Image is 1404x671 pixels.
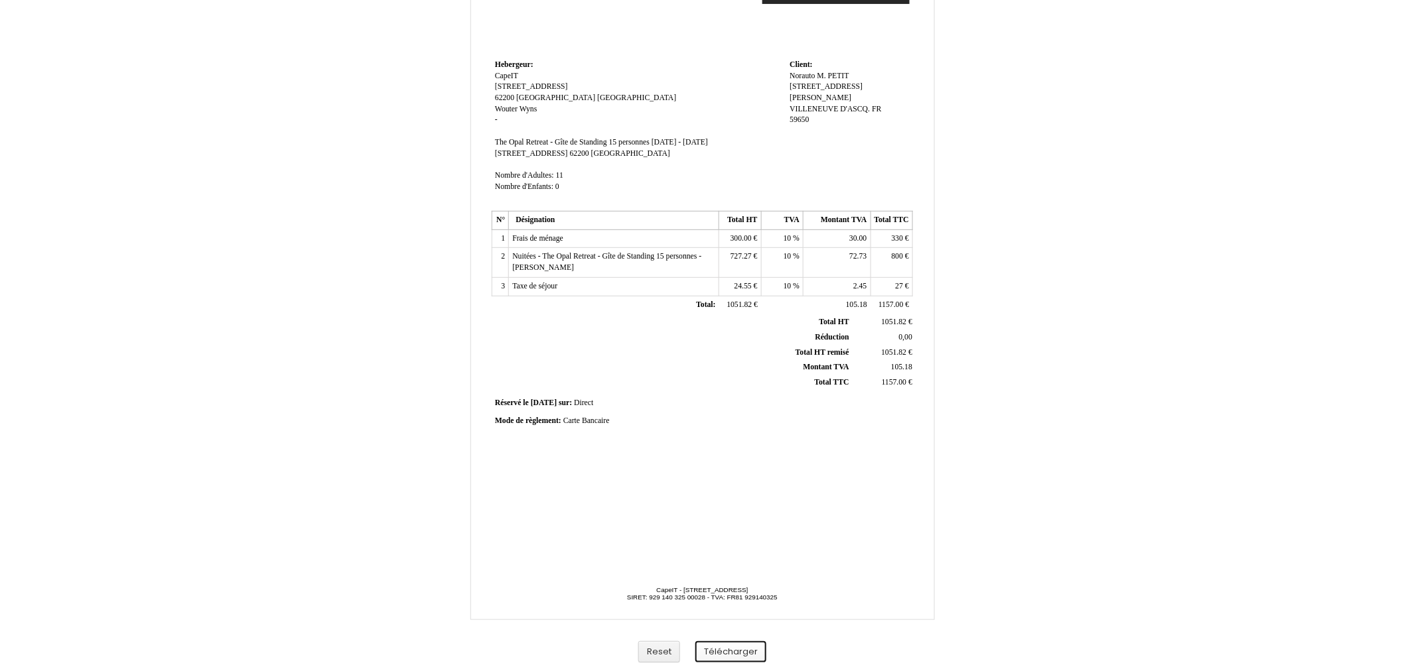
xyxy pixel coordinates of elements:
[495,60,533,69] span: Hebergeur:
[796,348,849,357] span: Total HT remisé
[531,398,557,407] span: [DATE]
[899,333,912,341] span: 0,00
[719,277,761,296] td: €
[846,300,867,309] span: 105.18
[591,149,670,158] span: [GEOGRAPHIC_DATA]
[784,282,792,290] span: 10
[563,416,610,425] span: Carte Bancaire
[882,378,907,387] span: 1157.00
[570,149,589,158] span: 62200
[790,105,870,113] span: VILLENEUVE D'ASCQ.
[761,277,803,296] td: %
[719,248,761,277] td: €
[574,398,593,407] span: Direct
[852,375,915,391] td: €
[790,72,815,80] span: Norauto
[892,234,904,243] span: 330
[556,171,563,180] span: 11
[696,300,715,309] span: Total:
[881,318,906,326] span: 1051.82
[719,296,761,314] td: €
[492,229,509,248] td: 1
[516,93,595,102] span: [GEOGRAPHIC_DATA]
[878,300,904,309] span: 1157.00
[495,416,561,425] span: Mode de règlement:
[652,138,708,147] span: [DATE] - [DATE]
[790,115,809,124] span: 59650
[871,229,912,248] td: €
[727,300,752,309] span: 1051.82
[555,182,559,191] span: 0
[784,252,792,261] span: 10
[638,641,680,663] button: Reset
[512,252,701,272] span: Nuitées - The Opal Retreat - Gîte de Standing 15 personnes - [PERSON_NAME]
[731,252,752,261] span: 727.27
[597,93,676,102] span: [GEOGRAPHIC_DATA]
[871,296,912,314] td: €
[735,282,752,290] span: 24.55
[761,229,803,248] td: %
[815,333,849,341] span: Réduction
[495,138,650,147] span: The Opal Retreat - Gîte de Standing 15 personnes
[790,60,812,69] span: Client:
[852,345,915,360] td: €
[784,234,792,243] span: 10
[819,318,849,326] span: Total HT
[495,72,518,80] span: CapeIT
[872,105,881,113] span: FR
[495,171,554,180] span: Nombre d'Adultes:
[495,93,514,102] span: 62200
[492,212,509,230] th: N°
[492,277,509,296] td: 3
[891,363,912,371] span: 105.18
[719,229,761,248] td: €
[853,282,867,290] span: 2.45
[871,212,912,230] th: Total TTC
[790,82,863,102] span: [STREET_ADDRESS][PERSON_NAME]
[492,248,509,277] td: 2
[512,282,557,290] span: Taxe de séjour
[871,277,912,296] td: €
[731,234,752,243] span: 300.00
[695,641,766,663] button: Télécharger
[892,252,904,261] span: 800
[656,586,748,593] span: CapeIT - [STREET_ADDRESS]
[849,234,867,243] span: 30.00
[804,212,871,230] th: Montant TVA
[495,398,529,407] span: Réservé le
[495,105,518,113] span: Wouter
[871,248,912,277] td: €
[719,212,761,230] th: Total HT
[1348,611,1394,661] iframe: Chat
[512,234,563,243] span: Frais de ménage
[761,248,803,277] td: %
[761,212,803,230] th: TVA
[520,105,537,113] span: Wyns
[495,149,568,158] span: [STREET_ADDRESS]
[559,398,572,407] span: sur:
[627,593,778,601] span: SIRET: 929 140 325 00028 - TVA: FR81 929140325
[815,378,849,387] span: Total TTC
[804,363,849,371] span: Montant TVA
[509,212,719,230] th: Désignation
[852,315,915,330] td: €
[495,82,568,91] span: [STREET_ADDRESS]
[895,282,903,290] span: 27
[495,115,498,124] span: -
[849,252,867,261] span: 72.73
[817,72,849,80] span: M. PETIT
[881,348,906,357] span: 1051.82
[495,182,553,191] span: Nombre d'Enfants:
